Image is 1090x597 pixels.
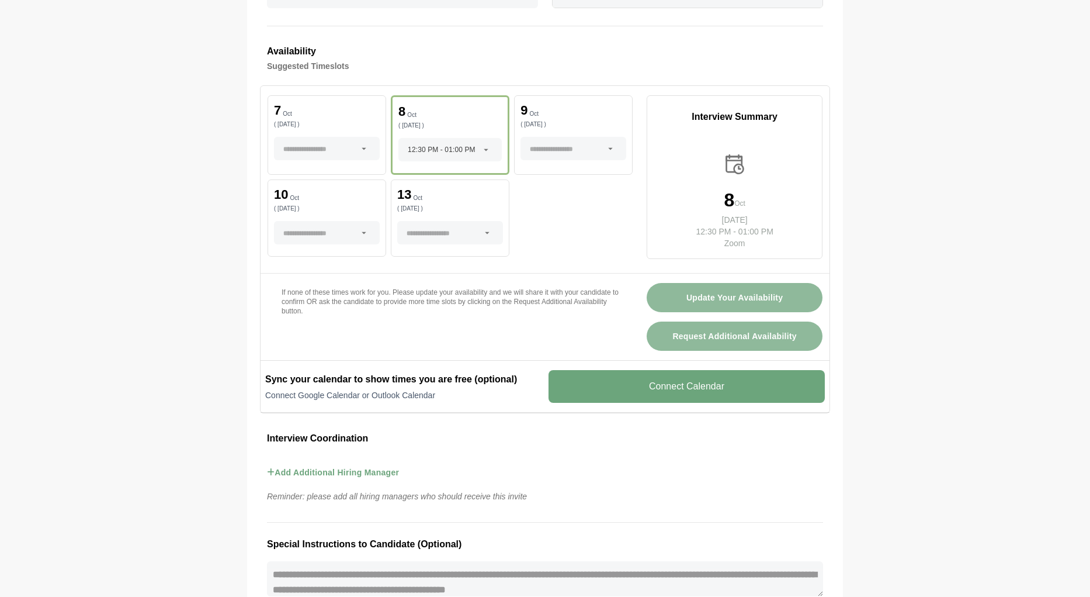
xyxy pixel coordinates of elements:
[520,122,626,127] p: ( [DATE] )
[267,44,823,59] h3: Availability
[290,195,299,201] p: Oct
[260,489,830,503] p: Reminder: please add all hiring managers who should receive this invite
[734,198,745,209] p: Oct
[397,188,411,201] p: 13
[529,111,539,117] p: Oct
[265,372,541,387] h2: Sync your calendar to show times you are free (optional)
[687,214,783,226] p: [DATE]
[398,105,405,118] p: 8
[274,206,380,212] p: ( [DATE] )
[267,59,823,73] h4: Suggested Timeslots
[408,138,475,161] span: 12:30 PM - 01:00 PM
[647,110,822,124] p: Interview Summary
[267,431,823,446] h3: Interview Coordination
[398,123,502,129] p: ( [DATE] )
[549,370,825,403] v-button: Connect Calendar
[724,191,734,209] p: 8
[414,195,423,201] p: Oct
[687,226,783,237] p: 12:30 PM - 01:00 PM
[647,283,822,312] button: Update Your Availability
[265,389,541,401] p: Connect Google Calendar or Outlook Calendar
[407,112,416,118] p: Oct
[283,111,292,117] p: Oct
[723,152,747,177] img: calender
[282,288,619,316] p: If none of these times work for you. Please update your availability and we will share it with yo...
[274,122,380,127] p: ( [DATE] )
[520,104,527,117] p: 9
[274,188,288,201] p: 10
[687,237,783,249] p: Zoom
[267,537,823,552] h3: Special Instructions to Candidate (Optional)
[397,206,503,212] p: ( [DATE] )
[647,322,822,351] button: Request Additional Availability
[267,455,399,489] button: Add Additional Hiring Manager
[274,104,281,117] p: 7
